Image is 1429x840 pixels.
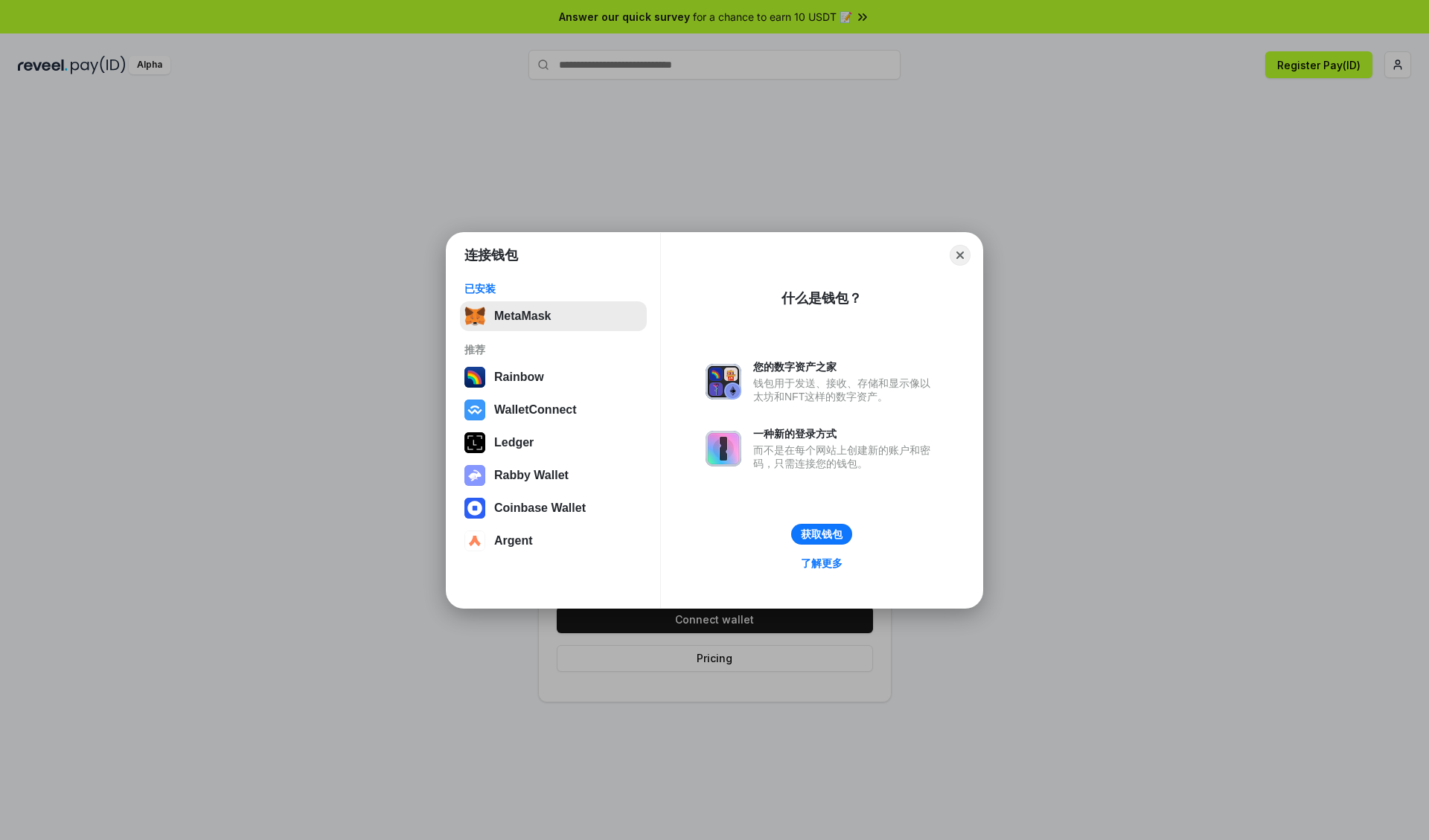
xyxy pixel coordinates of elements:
[791,524,852,545] button: 获取钱包
[753,427,938,440] div: 一种新的登录方式
[801,528,843,541] div: 获取钱包
[460,362,647,392] button: Rainbow
[494,436,534,449] div: Ledger
[494,310,551,323] div: MetaMask
[494,403,577,417] div: WalletConnect
[464,498,485,519] img: svg+xml,%3Csvg%20width%3D%2228%22%20height%3D%2228%22%20viewBox%3D%220%200%2028%2028%22%20fill%3D...
[464,306,485,327] img: svg+xml,%3Csvg%20fill%3D%22none%22%20height%3D%2233%22%20viewBox%3D%220%200%2035%2033%22%20width%...
[494,469,569,482] div: Rabby Wallet
[753,360,938,373] div: 您的数字资产之家
[464,282,642,295] div: 已安装
[460,428,647,458] button: Ledger
[753,376,938,403] div: 钱包用于发送、接收、存储和显示像以太坊和NFT这样的数字资产。
[753,443,938,470] div: 而不是在每个网站上创建新的账户和密码，只需连接您的钱包。
[460,301,647,331] button: MetaMask
[460,526,647,556] button: Argent
[801,557,843,570] div: 了解更多
[464,465,485,486] img: svg+xml,%3Csvg%20xmlns%3D%22http%3A%2F%2Fwww.w3.org%2F2000%2Fsvg%22%20fill%3D%22none%22%20viewBox...
[950,245,971,266] button: Close
[464,400,485,420] img: svg+xml,%3Csvg%20width%3D%2228%22%20height%3D%2228%22%20viewBox%3D%220%200%2028%2028%22%20fill%3D...
[706,364,741,400] img: svg+xml,%3Csvg%20xmlns%3D%22http%3A%2F%2Fwww.w3.org%2F2000%2Fsvg%22%20fill%3D%22none%22%20viewBox...
[792,554,851,573] a: 了解更多
[494,501,586,515] div: Coinbase Wallet
[706,431,741,467] img: svg+xml,%3Csvg%20xmlns%3D%22http%3A%2F%2Fwww.w3.org%2F2000%2Fsvg%22%20fill%3D%22none%22%20viewBox...
[494,371,544,384] div: Rainbow
[460,395,647,425] button: WalletConnect
[460,461,647,490] button: Rabby Wallet
[494,534,533,548] div: Argent
[781,289,862,307] div: 什么是钱包？
[464,530,485,551] img: svg+xml,%3Csvg%20width%3D%2228%22%20height%3D%2228%22%20viewBox%3D%220%200%2028%2028%22%20fill%3D...
[464,432,485,453] img: svg+xml,%3Csvg%20xmlns%3D%22http%3A%2F%2Fwww.w3.org%2F2000%2Fsvg%22%20width%3D%2228%22%20height%3...
[464,246,518,264] h1: 连接钱包
[464,367,485,388] img: svg+xml,%3Csvg%20width%3D%22120%22%20height%3D%22120%22%20viewBox%3D%220%200%20120%20120%22%20fil...
[460,493,647,523] button: Coinbase Wallet
[464,343,642,356] div: 推荐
